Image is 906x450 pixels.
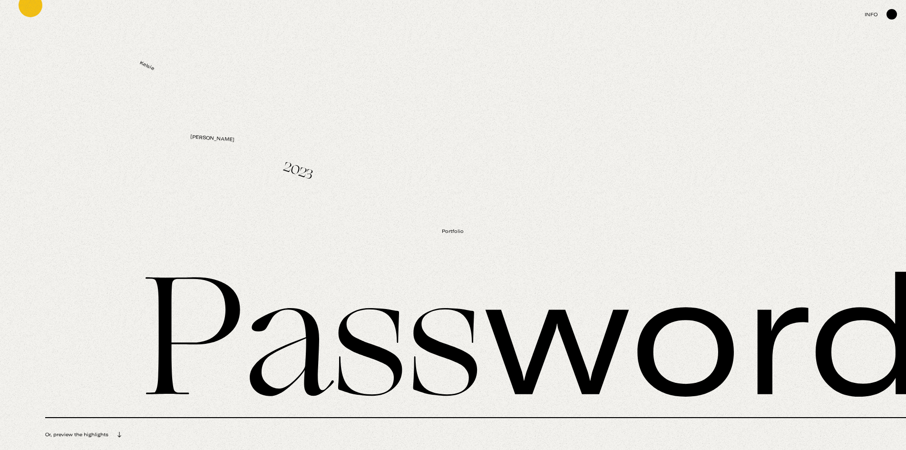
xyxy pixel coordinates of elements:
span: 2023 [283,165,370,198]
span: Kelsie [139,60,224,102]
div: Or, preview the highlights [45,418,906,447]
span: info [865,12,877,17]
span: Portfolio [442,223,464,240]
img: arrow-down.svg [117,432,121,438]
span: [PERSON_NAME] [190,134,281,146]
img: Kelsie Klaustermeier [887,9,897,20]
